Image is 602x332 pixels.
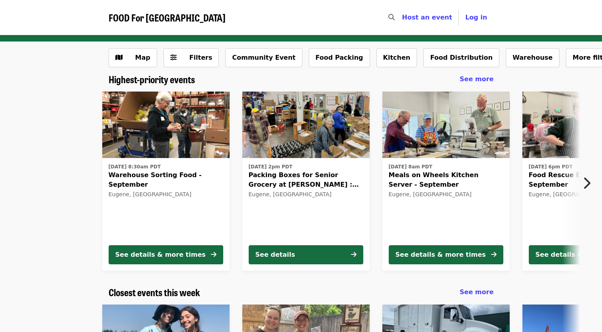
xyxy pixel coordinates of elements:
[506,48,559,67] button: Warehouse
[109,245,223,264] button: See details & more times
[351,251,357,258] i: arrow-right icon
[109,48,157,67] button: Show map view
[529,163,573,170] time: [DATE] 6pm PDT
[389,170,503,189] span: Meals on Wheels Kitchen Server - September
[491,251,497,258] i: arrow-right icon
[109,12,226,23] a: FOOD For [GEOGRAPHIC_DATA]
[388,14,395,21] i: search icon
[576,172,602,194] button: Next item
[242,92,370,158] img: Packing Boxes for Senior Grocery at Bailey Hill : September organized by FOOD For Lane County
[225,48,302,67] button: Community Event
[249,170,363,189] span: Packing Boxes for Senior Grocery at [PERSON_NAME] : September
[402,14,452,21] a: Host an event
[170,54,177,61] i: sliders-h icon
[102,92,230,158] img: Warehouse Sorting Food - September organized by FOOD For Lane County
[460,287,493,297] a: See more
[135,54,150,61] span: Map
[211,251,216,258] i: arrow-right icon
[115,54,123,61] i: map icon
[109,72,195,86] span: Highest-priority events
[465,14,487,21] span: Log in
[109,163,161,170] time: [DATE] 8:30am PDT
[382,92,510,271] a: See details for "Meals on Wheels Kitchen Server - September"
[164,48,219,67] button: Filters (0 selected)
[109,74,195,85] a: Highest-priority events
[102,287,500,298] div: Closest events this week
[382,92,510,158] img: Meals on Wheels Kitchen Server - September organized by FOOD For Lane County
[189,54,212,61] span: Filters
[255,250,295,260] div: See details
[460,288,493,296] span: See more
[115,250,206,260] div: See details & more times
[460,75,493,83] span: See more
[423,48,499,67] button: Food Distribution
[460,74,493,84] a: See more
[389,191,503,198] div: Eugene, [GEOGRAPHIC_DATA]
[309,48,370,67] button: Food Packing
[376,48,417,67] button: Kitchen
[109,10,226,24] span: FOOD For [GEOGRAPHIC_DATA]
[395,250,486,260] div: See details & more times
[242,92,370,271] a: See details for "Packing Boxes for Senior Grocery at Bailey Hill : September"
[102,92,230,271] a: See details for "Warehouse Sorting Food - September"
[249,163,292,170] time: [DATE] 2pm PDT
[583,176,590,191] i: chevron-right icon
[399,8,406,27] input: Search
[249,245,363,264] button: See details
[459,10,493,25] button: Log in
[389,163,433,170] time: [DATE] 8am PDT
[389,245,503,264] button: See details & more times
[109,191,223,198] div: Eugene, [GEOGRAPHIC_DATA]
[102,74,500,85] div: Highest-priority events
[249,191,363,198] div: Eugene, [GEOGRAPHIC_DATA]
[109,170,223,189] span: Warehouse Sorting Food - September
[109,287,200,298] a: Closest events this week
[109,285,200,299] span: Closest events this week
